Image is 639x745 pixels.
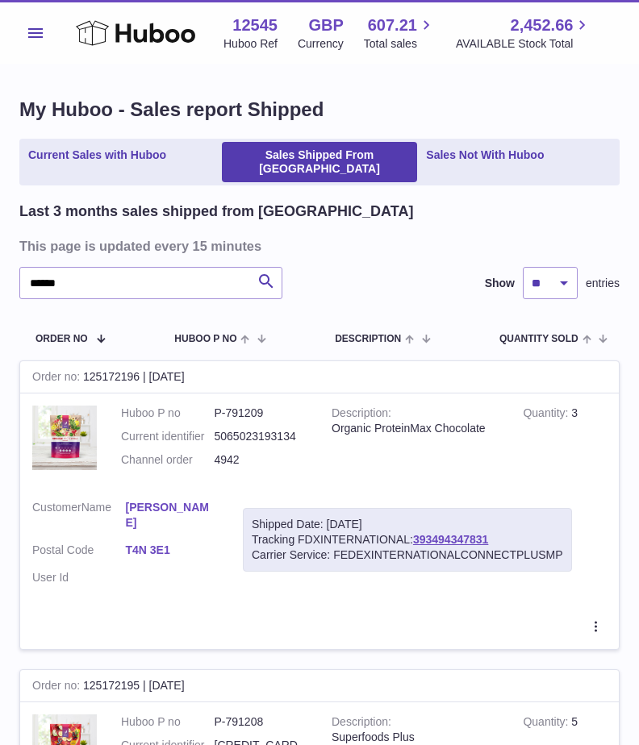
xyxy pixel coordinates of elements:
h3: This page is updated every 15 minutes [19,237,616,255]
div: 125172196 | [DATE] [20,361,619,393]
dd: P-791208 [215,714,308,730]
img: 125451756940624.jpg [32,406,97,470]
a: Current Sales with Huboo [23,142,172,182]
a: 2,452.66 AVAILABLE Stock Total [456,15,592,52]
div: 125172195 | [DATE] [20,670,619,702]
a: T4N 3E1 [126,543,219,558]
a: Sales Shipped From [GEOGRAPHIC_DATA] [222,142,418,182]
span: AVAILABLE Stock Total [456,36,592,52]
div: Huboo Ref [223,36,278,52]
strong: Description [332,715,391,732]
td: 3 [511,393,619,488]
div: Superfoods Plus [332,730,499,745]
h2: Last 3 months sales shipped from [GEOGRAPHIC_DATA] [19,202,413,221]
div: Currency [298,36,344,52]
dd: P-791209 [215,406,308,421]
a: [PERSON_NAME] [126,500,219,531]
a: Sales Not With Huboo [420,142,549,182]
span: 607.21 [368,15,417,36]
span: Customer [32,501,81,514]
dt: Huboo P no [121,714,215,730]
span: 2,452.66 [511,15,574,36]
dt: Postal Code [32,543,126,562]
strong: Order no [32,370,83,387]
div: Organic ProteinMax Chocolate [332,421,499,436]
dt: Name [32,500,126,535]
strong: Quantity [523,715,571,732]
strong: 12545 [232,15,278,36]
span: Total sales [364,36,436,52]
dt: Current identifier [121,429,215,444]
dt: User Id [32,570,126,585]
div: Tracking FDXINTERNATIONAL: [243,508,572,572]
div: Shipped Date: [DATE] [252,517,563,532]
dt: Huboo P no [121,406,215,421]
strong: Quantity [523,406,571,423]
strong: GBP [308,15,343,36]
strong: Order no [32,679,83,696]
dt: Channel order [121,452,215,468]
span: entries [586,276,620,291]
a: 607.21 Total sales [364,15,436,52]
span: Description [335,334,401,344]
div: Carrier Service: FEDEXINTERNATIONALCONNECTPLUSMP [252,547,563,563]
strong: Description [332,406,391,423]
span: Order No [35,334,88,344]
span: Huboo P no [174,334,236,344]
label: Show [485,276,515,291]
span: Quantity Sold [499,334,578,344]
h1: My Huboo - Sales report Shipped [19,97,620,123]
a: 393494347831 [413,533,488,546]
dd: 5065023193134 [215,429,308,444]
dd: 4942 [215,452,308,468]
